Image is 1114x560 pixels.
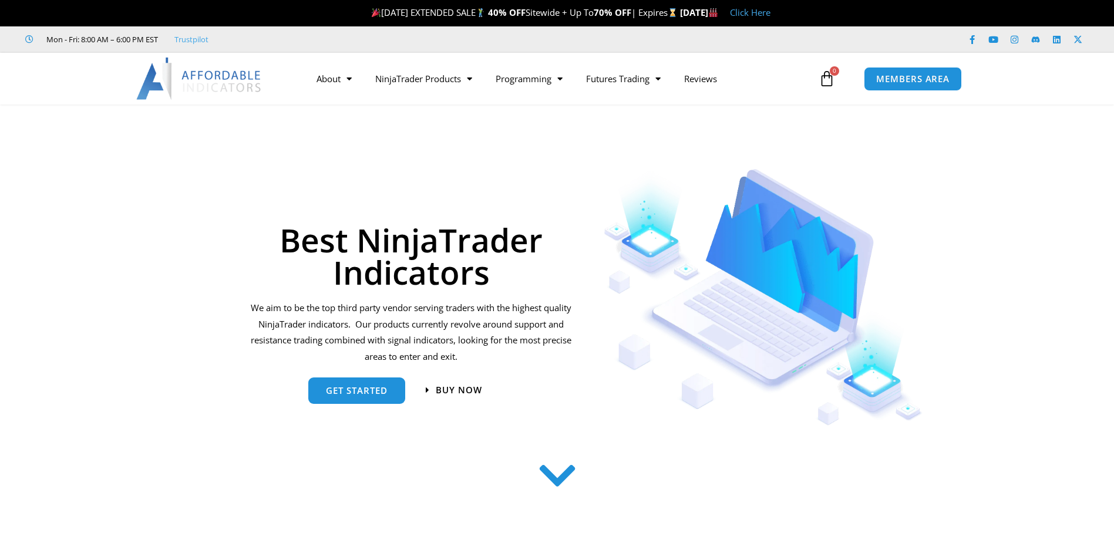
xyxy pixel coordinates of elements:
span: MEMBERS AREA [876,75,950,83]
img: 🏭 [709,8,718,17]
a: Programming [484,65,574,92]
a: Reviews [672,65,729,92]
img: ⌛ [668,8,677,17]
img: 🎉 [372,8,381,17]
nav: Menu [305,65,816,92]
a: Click Here [730,6,770,18]
span: [DATE] EXTENDED SALE Sitewide + Up To | Expires [369,6,680,18]
span: 0 [830,66,839,76]
span: Mon - Fri: 8:00 AM – 6:00 PM EST [43,32,158,46]
a: get started [308,377,405,404]
a: Trustpilot [174,32,208,46]
img: LogoAI | Affordable Indicators – NinjaTrader [136,58,262,100]
a: 0 [801,62,853,96]
strong: 70% OFF [594,6,631,18]
a: NinjaTrader Products [364,65,484,92]
a: Futures Trading [574,65,672,92]
img: Indicators 1 | Affordable Indicators – NinjaTrader [604,169,923,426]
p: We aim to be the top third party vendor serving traders with the highest quality NinjaTrader indi... [249,300,574,365]
span: get started [326,386,388,395]
h1: Best NinjaTrader Indicators [249,224,574,288]
img: 🏌️‍♂️ [476,8,485,17]
strong: [DATE] [680,6,718,18]
a: Buy now [426,386,482,394]
span: Buy now [436,386,482,394]
a: About [305,65,364,92]
a: MEMBERS AREA [864,67,962,91]
strong: 40% OFF [488,6,526,18]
